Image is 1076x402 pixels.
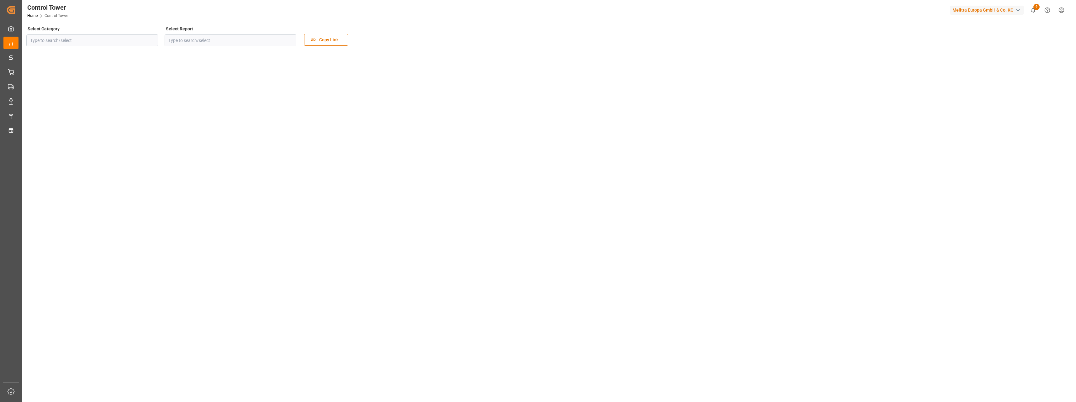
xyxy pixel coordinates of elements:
[165,34,296,46] input: Type to search/select
[1033,4,1040,10] span: 9
[950,6,1024,15] div: Melitta Europa GmbH & Co. KG
[316,37,342,43] span: Copy Link
[26,24,61,33] label: Select Category
[27,3,68,12] div: Control Tower
[26,34,158,46] input: Type to search/select
[304,34,348,46] button: Copy Link
[165,24,194,33] label: Select Report
[27,13,38,18] a: Home
[1026,3,1040,17] button: show 9 new notifications
[950,4,1026,16] button: Melitta Europa GmbH & Co. KG
[1040,3,1054,17] button: Help Center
